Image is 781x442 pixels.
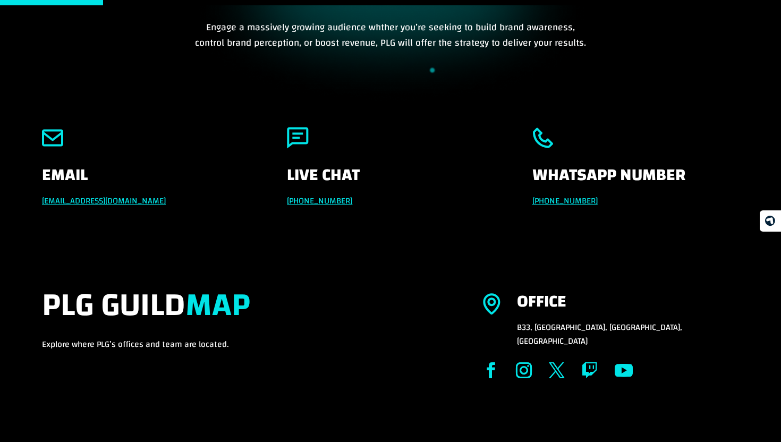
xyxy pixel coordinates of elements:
h2: PLG Guild [42,286,445,337]
strong: Map [185,275,250,335]
a: Follow on Facebook [483,354,499,386]
a: Follow on Twitch [582,354,598,386]
a: [EMAIL_ADDRESS][DOMAIN_NAME] [42,193,166,209]
h4: Whatsapp Number [532,167,739,194]
div: Explore where PLG’s offices and team are located. [42,286,445,351]
h4: Email [42,167,249,194]
img: email [42,127,63,149]
a: [PHONE_NUMBER] [532,193,598,209]
a: Follow on X [549,354,565,386]
a: Follow on Youtube [615,352,633,388]
p: B33, [GEOGRAPHIC_DATA], [GEOGRAPHIC_DATA], [GEOGRAPHIC_DATA] [517,320,739,348]
div: Office [517,293,566,310]
iframe: Chat Widget [728,391,781,442]
h4: Live Chat [287,167,494,194]
a: Follow on Instagram [516,354,532,386]
a: [PHONE_NUMBER] [287,193,352,209]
